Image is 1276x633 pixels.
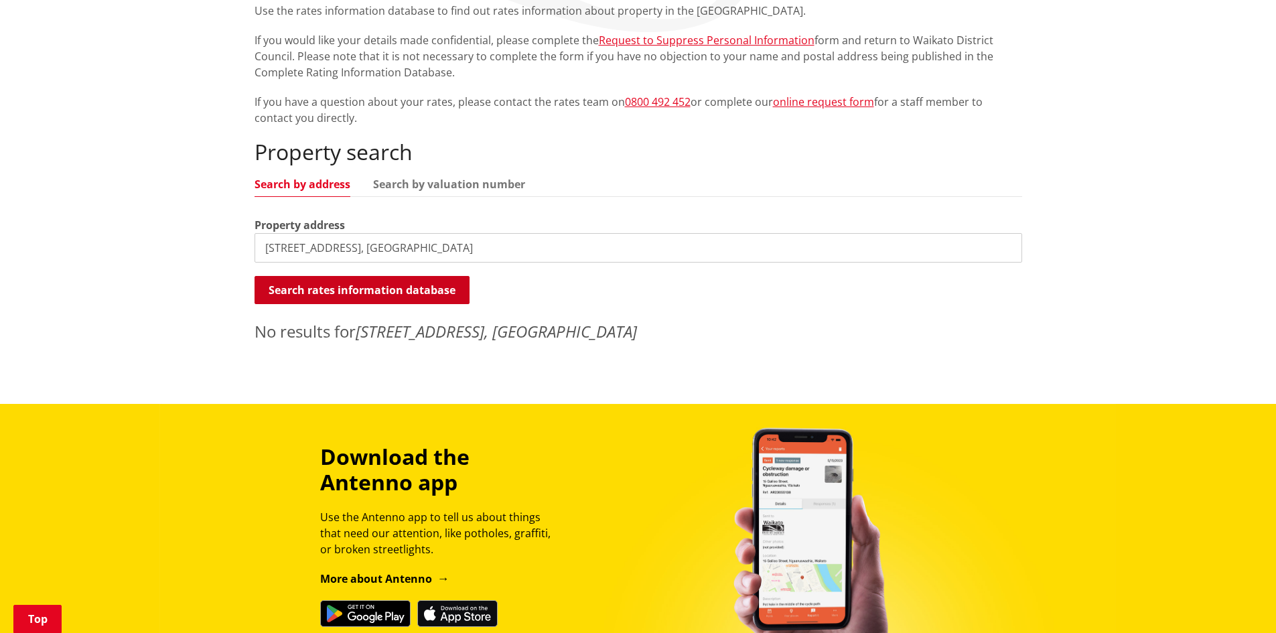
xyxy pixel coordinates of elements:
[255,32,1022,80] p: If you would like your details made confidential, please complete the form and return to Waikato ...
[255,320,1022,344] p: No results for
[255,179,350,190] a: Search by address
[13,605,62,633] a: Top
[255,276,470,304] button: Search rates information database
[320,600,411,627] img: Get it on Google Play
[373,179,525,190] a: Search by valuation number
[1214,577,1263,625] iframe: Messenger Launcher
[255,94,1022,126] p: If you have a question about your rates, please contact the rates team on or complete our for a s...
[625,94,691,109] a: 0800 492 452
[320,509,563,557] p: Use the Antenno app to tell us about things that need our attention, like potholes, graffiti, or ...
[320,571,449,586] a: More about Antenno
[255,139,1022,165] h2: Property search
[356,320,637,342] em: [STREET_ADDRESS], [GEOGRAPHIC_DATA]
[599,33,814,48] a: Request to Suppress Personal Information
[320,444,563,496] h3: Download the Antenno app
[255,3,1022,19] p: Use the rates information database to find out rates information about property in the [GEOGRAPHI...
[773,94,874,109] a: online request form
[417,600,498,627] img: Download on the App Store
[255,233,1022,263] input: e.g. Duke Street NGARUAWAHIA
[255,217,345,233] label: Property address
